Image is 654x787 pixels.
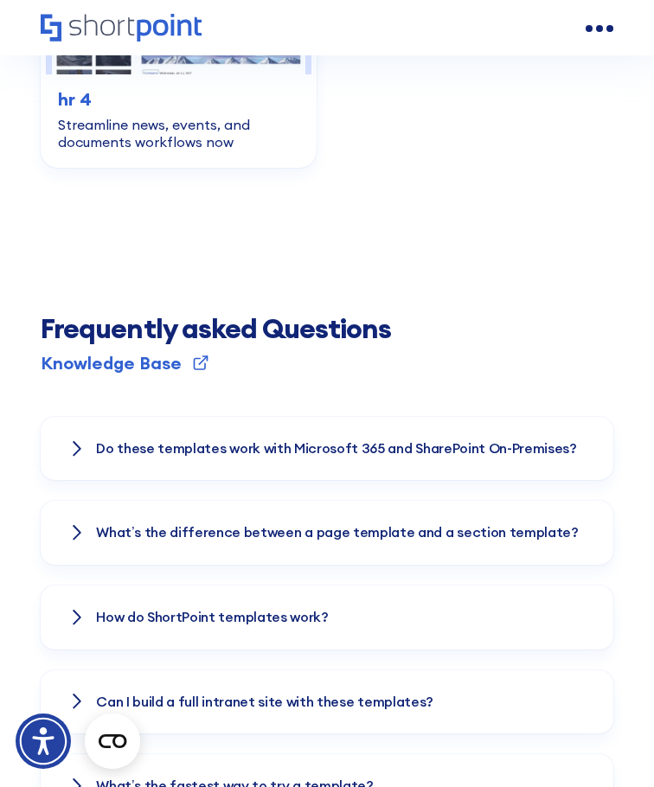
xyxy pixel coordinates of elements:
[96,610,328,625] h3: How do ShortPoint templates work?
[96,694,433,710] h3: Can I build a full intranet site with these templates?
[41,14,202,43] a: Home
[41,355,182,372] div: Knowledge Base
[96,441,577,457] h3: Do these templates work with Microsoft 365 and SharePoint On-Premises?
[41,310,391,346] span: Frequently asked Questions
[586,15,613,42] a: open menu
[58,86,299,112] h3: hr 4
[16,713,71,769] div: Accessibility Menu
[85,713,140,769] button: Open CMP widget
[58,116,299,150] div: Streamline news, events, and documents workflows now
[96,525,578,541] h3: What’s the difference between a page template and a section template?
[41,352,211,375] a: Knowledge Base
[567,704,654,787] iframe: Chat Widget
